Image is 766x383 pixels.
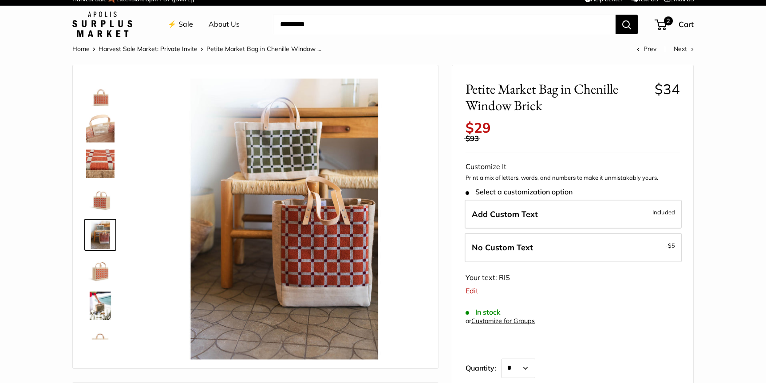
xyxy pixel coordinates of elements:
[273,15,616,34] input: Search...
[652,207,675,217] span: Included
[206,45,321,53] span: Petite Market Bag in Chenille Window ...
[84,148,116,180] a: Petite Market Bag in Chenille Window Brick
[466,134,479,143] span: $93
[84,254,116,286] a: Petite Market Bag in Chenille Window Brick
[86,185,115,213] img: Petite Market Bag in Chenille Window Brick
[466,174,680,182] p: Print a mix of letters, words, and numbers to make it unmistakably yours.
[466,315,535,327] div: or
[86,114,115,142] img: Petite Market Bag in Chenille Window Brick
[86,150,115,178] img: Petite Market Bag in Chenille Window Brick
[665,240,675,251] span: -
[466,286,478,295] a: Edit
[86,79,115,107] img: Petite Market Bag in Chenille Window Brick
[86,221,115,249] img: Petite Market Bag in Chenille Window Brick
[466,160,680,174] div: Customize It
[466,356,501,378] label: Quantity:
[472,242,533,253] span: No Custom Text
[72,43,321,55] nav: Breadcrumb
[84,325,116,357] a: Petite Market Bag in Chenille Window Brick
[144,79,425,359] img: Petite Market Bag in Chenille Window Brick
[637,45,656,53] a: Prev
[84,219,116,251] a: Petite Market Bag in Chenille Window Brick
[465,200,682,229] label: Add Custom Text
[616,15,638,34] button: Search
[84,183,116,215] a: Petite Market Bag in Chenille Window Brick
[168,18,193,31] a: ⚡️ Sale
[84,112,116,144] a: Petite Market Bag in Chenille Window Brick
[99,45,197,53] a: Harvest Sale Market: Private Invite
[86,327,115,355] img: Petite Market Bag in Chenille Window Brick
[466,308,501,316] span: In stock
[86,256,115,284] img: Petite Market Bag in Chenille Window Brick
[679,20,694,29] span: Cart
[72,45,90,53] a: Home
[466,188,573,196] span: Select a customization option
[84,290,116,322] a: Petite Market Bag in Chenille Window Brick
[209,18,240,31] a: About Us
[466,273,510,282] span: Your text: RIS
[471,317,535,325] a: Customize for Groups
[466,81,648,114] span: Petite Market Bag in Chenille Window Brick
[674,45,694,53] a: Next
[472,209,538,219] span: Add Custom Text
[466,119,491,136] span: $29
[86,292,115,320] img: Petite Market Bag in Chenille Window Brick
[655,17,694,32] a: 2 Cart
[664,16,673,25] span: 2
[72,12,132,37] img: Apolis: Surplus Market
[465,233,682,262] label: Leave Blank
[84,77,116,109] a: Petite Market Bag in Chenille Window Brick
[655,80,680,98] span: $34
[668,242,675,249] span: $5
